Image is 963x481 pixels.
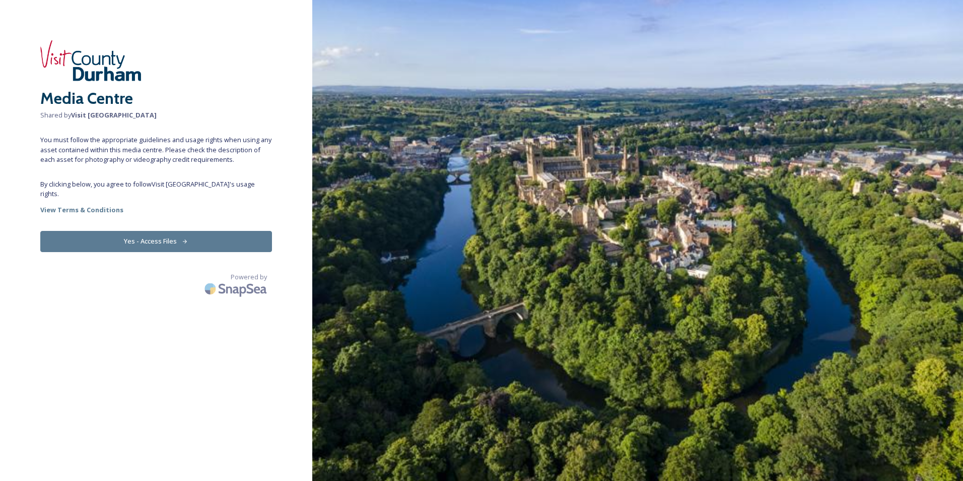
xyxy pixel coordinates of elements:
strong: View Terms & Conditions [40,205,123,214]
span: Shared by [40,110,272,120]
img: SnapSea Logo [201,277,272,300]
button: Yes - Access Files [40,231,272,252]
span: You must follow the appropriate guidelines and usage rights when using any asset contained within... [40,135,272,164]
span: Powered by [231,272,267,282]
a: View Terms & Conditions [40,204,272,216]
span: By clicking below, you agree to follow Visit [GEOGRAPHIC_DATA] 's usage rights. [40,179,272,199]
h2: Media Centre [40,86,272,110]
img: header-logo.png [40,40,141,81]
strong: Visit [GEOGRAPHIC_DATA] [71,110,157,119]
